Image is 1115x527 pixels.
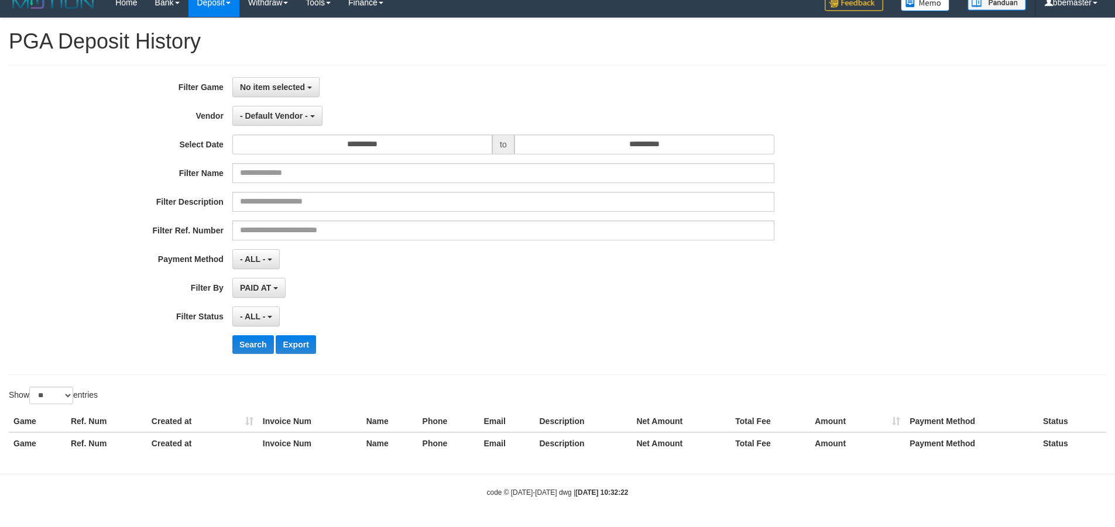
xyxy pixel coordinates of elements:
button: - ALL - [232,249,280,269]
button: - Default Vendor - [232,106,323,126]
th: Game [9,432,66,454]
th: Phone [418,432,479,454]
th: Payment Method [905,411,1038,432]
th: Amount [810,411,905,432]
span: PAID AT [240,283,271,292]
th: Total Fee [730,411,810,432]
th: Ref. Num [66,411,147,432]
th: Ref. Num [66,432,147,454]
span: to [492,135,514,154]
button: Export [276,335,315,354]
button: - ALL - [232,306,280,326]
th: Net Amount [632,432,730,454]
th: Email [479,411,535,432]
th: Description [534,432,632,454]
th: Total Fee [730,432,810,454]
span: - ALL - [240,254,266,264]
th: Amount [810,432,905,454]
th: Status [1038,432,1106,454]
th: Description [534,411,632,432]
th: Created at [147,411,258,432]
small: code © [DATE]-[DATE] dwg | [487,488,629,497]
th: Game [9,411,66,432]
th: Name [362,411,418,432]
th: Invoice Num [258,432,362,454]
button: No item selected [232,77,320,97]
th: Name [362,432,418,454]
span: No item selected [240,82,305,92]
span: - ALL - [240,312,266,321]
th: Payment Method [905,432,1038,454]
button: Search [232,335,274,354]
select: Showentries [29,387,73,404]
th: Phone [418,411,479,432]
th: Created at [147,432,258,454]
th: Status [1038,411,1106,432]
th: Net Amount [632,411,730,432]
h1: PGA Deposit History [9,30,1106,53]
label: Show entries [9,387,98,404]
span: - Default Vendor - [240,111,308,120]
button: PAID AT [232,278,286,298]
th: Email [479,432,535,454]
strong: [DATE] 10:32:22 [575,488,628,497]
th: Invoice Num [258,411,362,432]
